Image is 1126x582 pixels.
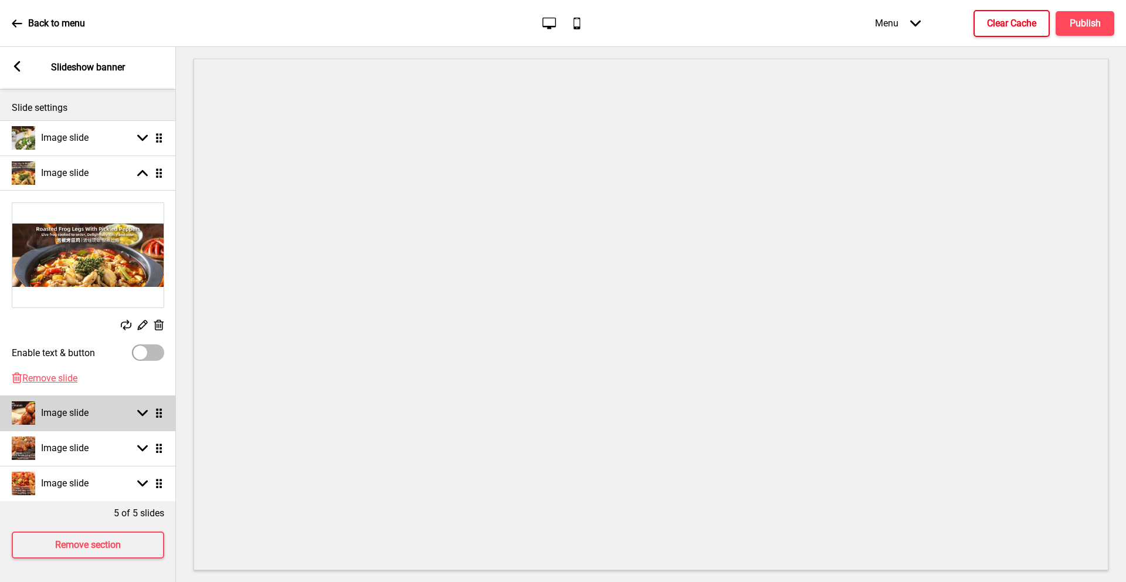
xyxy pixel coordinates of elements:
[28,17,85,30] p: Back to menu
[12,101,164,114] p: Slide settings
[12,347,95,358] label: Enable text & button
[55,539,121,551] h4: Remove section
[12,532,164,559] button: Remove section
[12,8,85,39] a: Back to menu
[41,477,89,490] h4: Image slide
[974,10,1050,37] button: Clear Cache
[987,17,1036,30] h4: Clear Cache
[12,203,164,307] img: Image
[41,442,89,455] h4: Image slide
[1056,11,1114,36] button: Publish
[41,407,89,419] h4: Image slide
[863,6,932,40] div: Menu
[1070,17,1101,30] h4: Publish
[41,131,89,144] h4: Image slide
[114,507,164,520] p: 5 of 5 slides
[41,167,89,180] h4: Image slide
[51,61,125,74] p: Slideshow banner
[22,373,77,384] span: Remove slide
